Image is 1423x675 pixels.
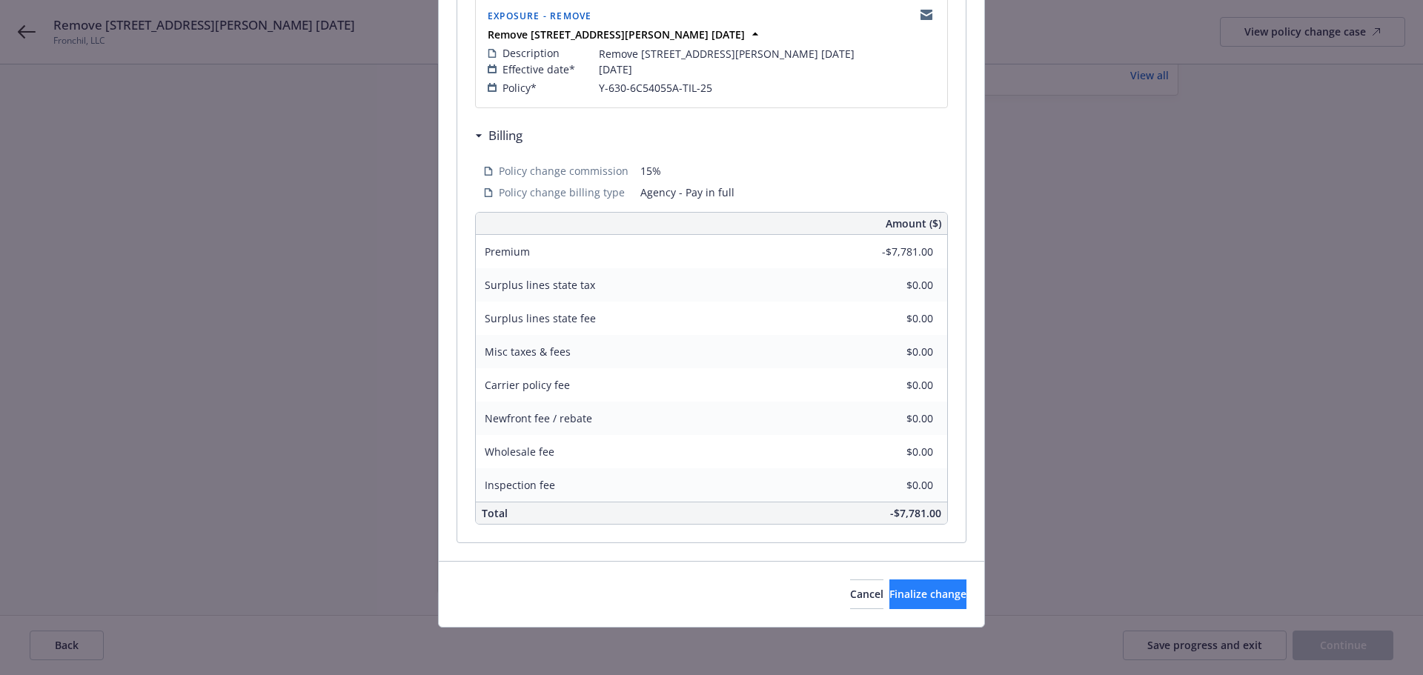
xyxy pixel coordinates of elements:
span: Cancel [850,587,883,601]
span: Misc taxes & fees [485,345,571,359]
span: Policy change billing type [499,184,625,200]
span: Inspection fee [485,478,555,492]
button: Finalize change [889,579,966,609]
span: -$7,781.00 [890,506,941,520]
span: [DATE] [599,61,632,77]
a: copyLogging [918,6,935,24]
span: Policy* [502,80,537,96]
input: 0.00 [846,474,942,496]
div: Billing [475,126,523,145]
span: Exposure - Remove [488,10,591,22]
span: Carrier policy fee [485,378,570,392]
span: Remove [STREET_ADDRESS][PERSON_NAME] [DATE] [599,46,855,61]
input: 0.00 [846,441,942,463]
h3: Billing [488,126,523,145]
span: Y-630-6C54055A-TIL-25 [599,80,712,96]
span: Effective date* [502,61,575,77]
span: Total [482,506,508,520]
strong: Remove [STREET_ADDRESS][PERSON_NAME] [DATE] [488,27,745,41]
span: Surplus lines state tax [485,278,595,292]
span: Premium [485,245,530,259]
span: Amount ($) [886,216,941,231]
span: Wholesale fee [485,445,554,459]
input: 0.00 [846,307,942,330]
span: Agency - Pay in full [640,184,939,200]
input: 0.00 [846,274,942,296]
span: 15% [640,163,939,179]
span: Description [502,45,560,61]
input: 0.00 [846,374,942,396]
button: Cancel [850,579,883,609]
span: Newfront fee / rebate [485,411,592,425]
span: Finalize change [889,587,966,601]
span: Surplus lines state fee [485,311,596,325]
input: 0.00 [846,408,942,430]
span: Policy change commission [499,163,628,179]
input: 0.00 [846,241,942,263]
input: 0.00 [846,341,942,363]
